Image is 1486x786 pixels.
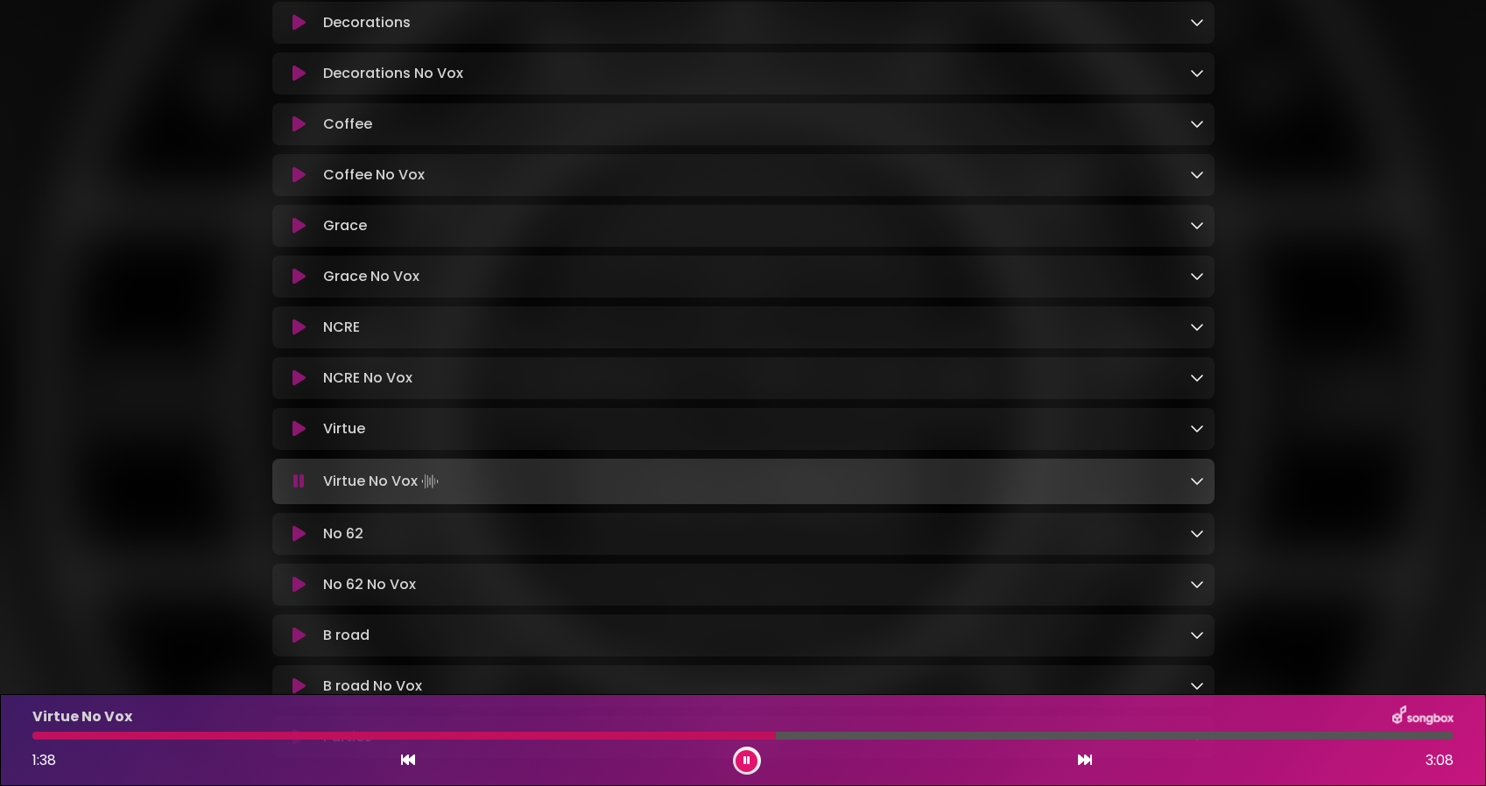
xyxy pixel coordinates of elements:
[323,317,360,338] p: NCRE
[323,114,372,135] p: Coffee
[418,469,442,494] img: waveform4.gif
[323,469,442,494] p: Virtue No Vox
[323,63,463,84] p: Decorations No Vox
[32,750,56,770] span: 1:38
[323,12,411,33] p: Decorations
[323,266,419,287] p: Grace No Vox
[323,676,422,697] p: B road No Vox
[323,523,363,544] p: No 62
[323,215,367,236] p: Grace
[323,418,365,439] p: Virtue
[1426,750,1454,771] span: 3:08
[1392,705,1454,728] img: songbox-logo-white.png
[323,574,416,595] p: No 62 No Vox
[323,165,425,186] p: Coffee No Vox
[323,368,412,389] p: NCRE No Vox
[32,706,132,727] p: Virtue No Vox
[323,625,370,646] p: B road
